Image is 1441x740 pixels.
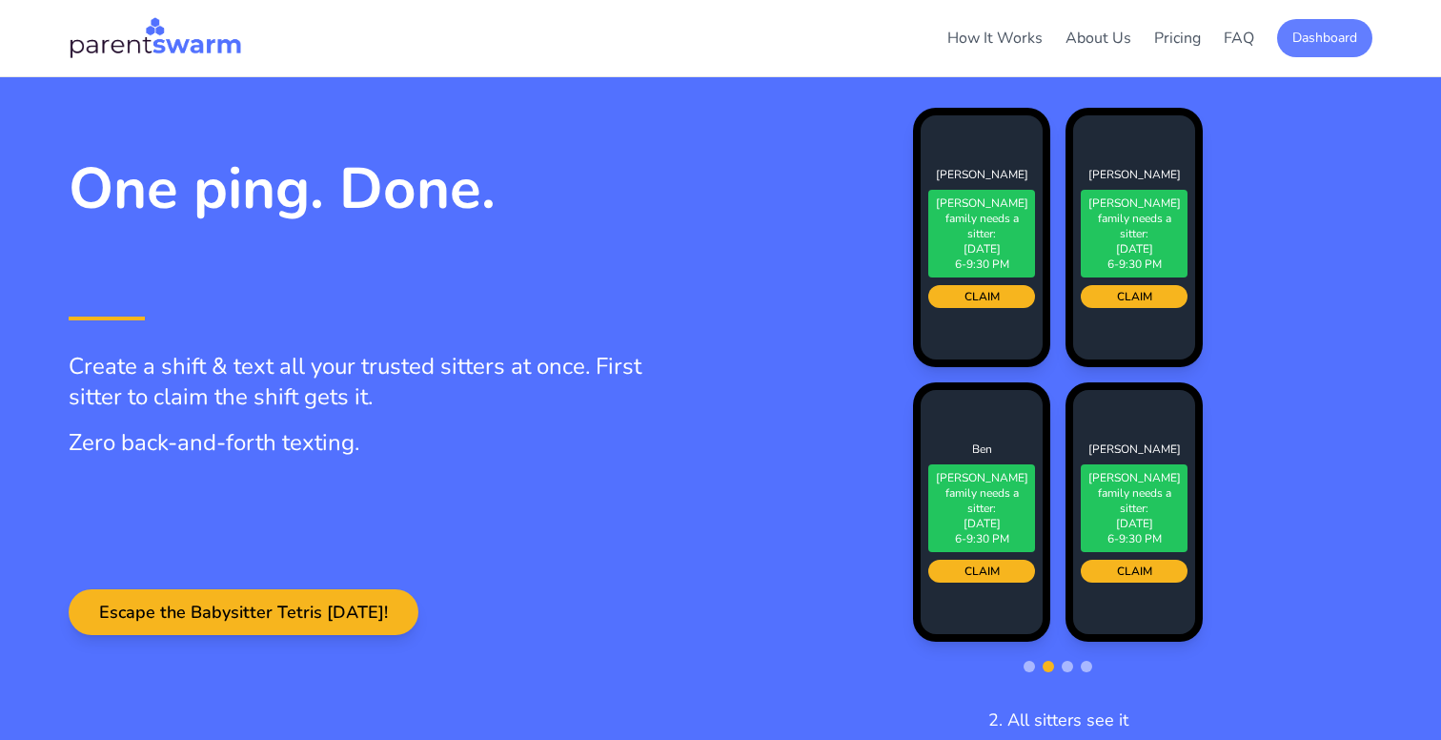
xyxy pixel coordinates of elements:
[1277,19,1372,57] button: Dashboard
[928,285,1035,308] div: CLAIM
[934,241,1029,257] p: [DATE]
[1081,285,1187,308] div: CLAIM
[1224,28,1254,49] a: FAQ
[1081,167,1187,182] p: [PERSON_NAME]
[1086,516,1182,531] p: [DATE]
[1086,531,1182,546] p: 6-9:30 PM
[1086,470,1182,516] p: [PERSON_NAME] family needs a sitter:
[928,442,1035,457] p: Ben
[69,15,242,61] img: Parentswarm Logo
[988,707,1128,733] p: 2. All sitters see it
[947,28,1043,49] a: How It Works
[934,257,1029,272] p: 6-9:30 PM
[69,589,418,635] button: Escape the Babysitter Tetris [DATE]!
[69,603,418,624] a: Escape the Babysitter Tetris [DATE]!
[934,195,1029,241] p: [PERSON_NAME] family needs a sitter:
[928,167,1035,182] p: [PERSON_NAME]
[1066,28,1131,49] a: About Us
[1081,442,1187,457] p: [PERSON_NAME]
[1154,28,1201,49] a: Pricing
[1086,257,1182,272] p: 6-9:30 PM
[1086,195,1182,241] p: [PERSON_NAME] family needs a sitter:
[934,516,1029,531] p: [DATE]
[1277,27,1372,48] a: Dashboard
[934,470,1029,516] p: [PERSON_NAME] family needs a sitter:
[1086,241,1182,257] p: [DATE]
[928,560,1035,583] div: CLAIM
[1081,560,1187,583] div: CLAIM
[934,531,1029,546] p: 6-9:30 PM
